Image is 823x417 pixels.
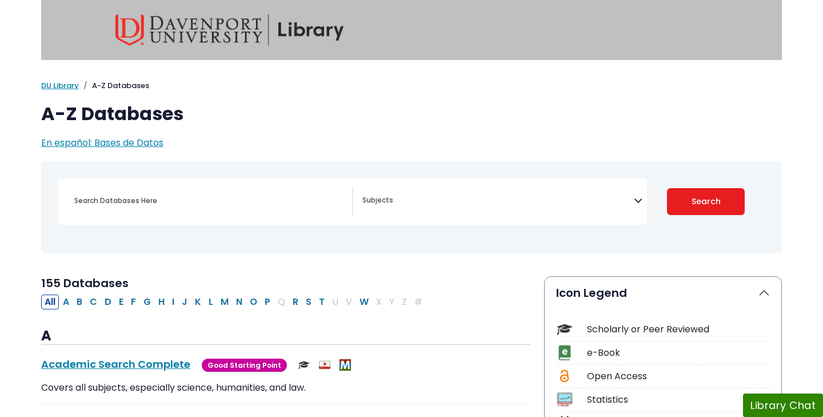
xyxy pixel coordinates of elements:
[302,295,315,309] button: Filter Results S
[169,295,178,309] button: Filter Results I
[205,295,217,309] button: Filter Results L
[41,80,782,92] nav: breadcrumb
[41,295,59,309] button: All
[356,295,372,309] button: Filter Results W
[557,321,572,337] img: Icon Scholarly or Peer Reviewed
[41,295,427,308] div: Alpha-list to filter by first letter of database name
[289,295,302,309] button: Filter Results R
[315,295,328,309] button: Filter Results T
[587,370,770,383] div: Open Access
[298,359,310,371] img: Scholarly or Peer Reviewed
[319,359,330,371] img: Audio & Video
[202,359,287,372] span: Good Starting Point
[115,14,344,46] img: Davenport University Library
[41,357,190,371] a: Academic Search Complete
[191,295,205,309] button: Filter Results K
[155,295,168,309] button: Filter Results H
[178,295,191,309] button: Filter Results J
[41,381,530,395] p: Covers all subjects, especially science, humanities, and law.
[73,295,86,309] button: Filter Results B
[362,197,634,206] textarea: Search
[545,277,781,309] button: Icon Legend
[67,192,352,209] input: Search database by title or keyword
[59,295,73,309] button: Filter Results A
[246,295,261,309] button: Filter Results O
[127,295,139,309] button: Filter Results F
[41,328,530,345] h3: A
[557,368,572,384] img: Icon Open Access
[667,188,745,215] button: Submit for Search Results
[743,394,823,417] button: Library Chat
[41,80,79,91] a: DU Library
[587,393,770,407] div: Statistics
[557,392,572,407] img: Icon Statistics
[115,295,127,309] button: Filter Results E
[587,346,770,360] div: e-Book
[233,295,246,309] button: Filter Results N
[339,359,351,371] img: MeL (Michigan electronic Library)
[86,295,101,309] button: Filter Results C
[101,295,115,309] button: Filter Results D
[261,295,274,309] button: Filter Results P
[79,80,149,92] li: A-Z Databases
[217,295,232,309] button: Filter Results M
[41,136,163,149] a: En español: Bases de Datos
[140,295,154,309] button: Filter Results G
[587,323,770,336] div: Scholarly or Peer Reviewed
[41,161,782,253] nav: Search filters
[557,345,572,360] img: Icon e-Book
[41,103,782,125] h1: A-Z Databases
[41,275,129,291] span: 155 Databases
